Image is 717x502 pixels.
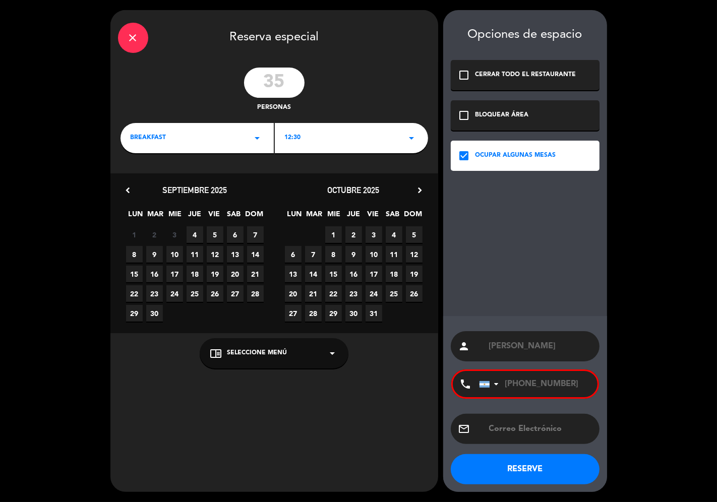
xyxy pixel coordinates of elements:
span: 5 [207,226,223,243]
span: personas [257,103,291,113]
span: 12 [207,246,223,263]
span: 30 [345,305,362,322]
span: SAB [385,208,401,225]
span: 1 [126,226,143,243]
span: 28 [305,305,322,322]
i: close [127,32,139,44]
span: 23 [146,285,163,302]
i: chevron_left [123,185,134,196]
span: 20 [285,285,302,302]
div: Reserva especial [110,10,438,62]
span: 21 [305,285,322,302]
span: septiembre 2025 [162,185,227,195]
span: DOM [246,208,262,225]
span: 27 [285,305,302,322]
span: 9 [146,246,163,263]
span: 18 [187,266,203,282]
div: Argentina: +54 [480,371,503,397]
span: 17 [366,266,382,282]
span: 1 [325,226,342,243]
span: MIE [167,208,184,225]
span: 4 [187,226,203,243]
span: Seleccione Menú [227,348,287,358]
span: SAB [226,208,243,225]
span: 21 [247,266,264,282]
span: LUN [286,208,303,225]
span: 15 [325,266,342,282]
span: 15 [126,266,143,282]
span: 10 [166,246,183,263]
span: JUE [345,208,362,225]
span: LUN [128,208,144,225]
i: phone [460,378,472,390]
i: arrow_drop_down [252,132,264,144]
span: octubre 2025 [328,185,380,195]
span: 18 [386,266,402,282]
button: RESERVE [451,454,600,484]
input: Nombre [488,339,592,353]
span: 26 [406,285,423,302]
span: 12:30 [285,133,301,143]
i: arrow_drop_down [406,132,418,144]
span: 6 [227,226,244,243]
span: 13 [227,246,244,263]
span: 11 [386,246,402,263]
input: Correo Electrónico [488,422,592,436]
span: 9 [345,246,362,263]
div: Opciones de espacio [451,28,600,42]
span: 29 [126,305,143,322]
span: 5 [406,226,423,243]
span: JUE [187,208,203,225]
span: DOM [404,208,421,225]
span: 29 [325,305,342,322]
span: 25 [187,285,203,302]
span: 8 [325,246,342,263]
i: check_box_outline_blank [458,109,470,121]
span: 31 [366,305,382,322]
span: 2 [146,226,163,243]
span: 17 [166,266,183,282]
span: 19 [406,266,423,282]
span: 11 [187,246,203,263]
input: 0 [244,68,305,98]
span: MAR [147,208,164,225]
div: OCUPAR ALGUNAS MESAS [475,151,556,161]
span: 16 [146,266,163,282]
span: 7 [247,226,264,243]
div: CERRAR TODO EL RESTAURANTE [475,70,576,80]
i: arrow_drop_down [326,347,338,359]
span: 6 [285,246,302,263]
span: 14 [305,266,322,282]
span: 22 [325,285,342,302]
input: Teléfono [479,371,590,397]
span: 8 [126,246,143,263]
span: VIE [365,208,382,225]
span: 30 [146,305,163,322]
div: BLOQUEAR ÁREA [475,110,529,120]
span: 24 [366,285,382,302]
span: 10 [366,246,382,263]
span: 7 [305,246,322,263]
span: 23 [345,285,362,302]
span: MIE [326,208,342,225]
span: 24 [166,285,183,302]
span: 22 [126,285,143,302]
i: person [458,340,470,352]
i: email [458,423,470,435]
span: VIE [206,208,223,225]
span: 20 [227,266,244,282]
span: 12 [406,246,423,263]
span: 13 [285,266,302,282]
span: 2 [345,226,362,243]
span: BREAKFAST [131,133,166,143]
span: 28 [247,285,264,302]
i: chevron_right [415,185,426,196]
span: 19 [207,266,223,282]
span: 3 [366,226,382,243]
span: 4 [386,226,402,243]
span: 27 [227,285,244,302]
span: 16 [345,266,362,282]
span: 3 [166,226,183,243]
span: 14 [247,246,264,263]
i: check_box [458,150,470,162]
